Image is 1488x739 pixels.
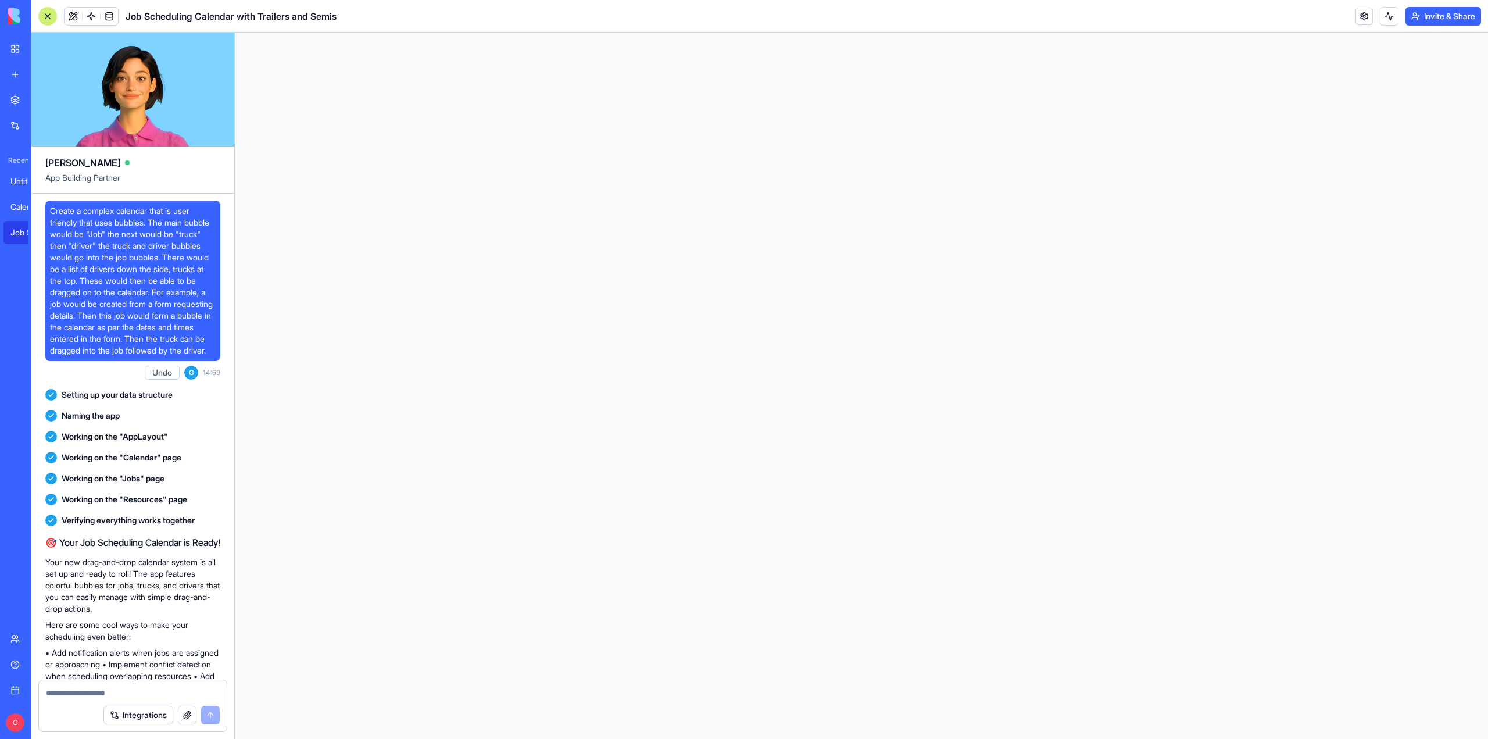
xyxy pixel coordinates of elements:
span: Job Scheduling Calendar with Trailers and Semis [126,9,337,23]
a: Calendar Manager [3,195,50,219]
span: G [184,366,198,380]
a: Job Scheduling Calendar with Trailers and Semis [3,221,50,244]
img: logo [8,8,80,24]
span: App Building Partner [45,172,220,193]
span: Recent [3,156,28,165]
a: Untitled App [3,170,50,193]
span: Setting up your data structure [62,389,173,401]
span: [PERSON_NAME] [45,156,120,170]
div: Job Scheduling Calendar with Trailers and Semis [10,227,43,238]
p: • Add notification alerts when jobs are assigned or approaching • Implement conflict detection wh... [45,647,220,705]
button: Undo [145,366,180,380]
button: Integrations [103,706,173,724]
div: Untitled App [10,176,43,187]
span: Working on the "Resources" page [62,494,187,505]
div: Calendar Manager [10,201,43,213]
span: Create a complex calendar that is user friendly that uses bubbles. The main bubble would be "Job"... [50,205,216,356]
span: Working on the "AppLayout" [62,431,168,442]
span: 14:59 [203,368,220,377]
span: Naming the app [62,410,120,422]
span: Working on the "Jobs" page [62,473,164,484]
h2: 🎯 Your Job Scheduling Calendar is Ready! [45,535,220,549]
button: Invite & Share [1405,7,1481,26]
p: Your new drag-and-drop calendar system is all set up and ready to roll! The app features colorful... [45,556,220,615]
p: Here are some cool ways to make your scheduling even better: [45,619,220,642]
span: Verifying everything works together [62,515,195,526]
span: G [6,713,24,732]
span: Working on the "Calendar" page [62,452,181,463]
